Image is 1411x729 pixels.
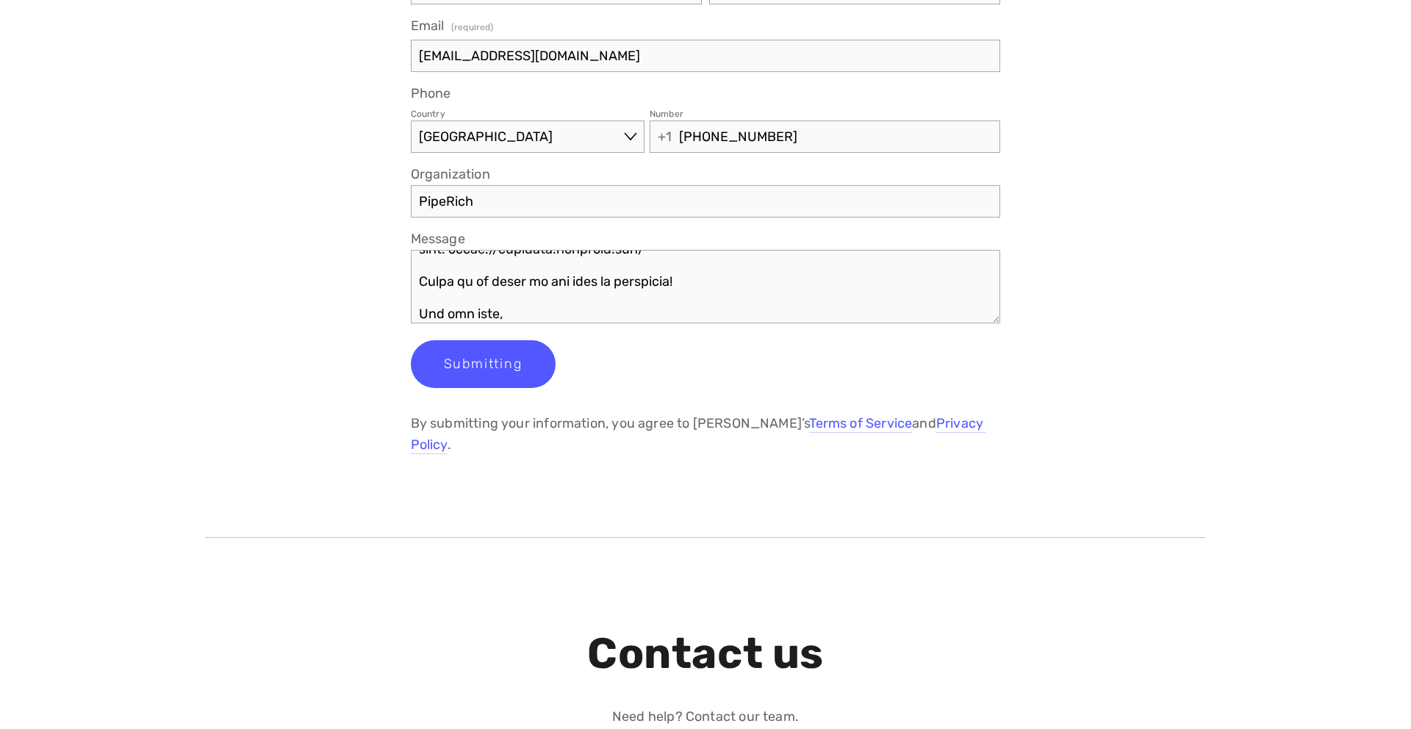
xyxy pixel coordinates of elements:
span: (required) [451,18,494,37]
span: +1 [650,121,679,153]
span: Submitting [444,356,523,372]
span: Message [411,231,465,247]
a: Privacy Policy [411,415,987,454]
p: By submitting your information, you agree to [PERSON_NAME]’s and . [411,413,1001,456]
a: Terms of Service [809,415,912,433]
span: Organization [411,166,490,182]
span: Phone [411,85,451,101]
iframe: Chat Widget [1338,658,1411,729]
span: Email [411,18,445,34]
strong: Contact us [587,628,824,679]
button: SubmittingSubmitting [411,340,556,388]
textarea: Lo Ipsu, D sita co ad elit seddoeius temp in utla etdo mag aliqua en admin ven. Qui nostrud, ex'u... [411,250,1001,323]
div: Country [411,109,445,119]
div: Number [650,109,683,119]
p: Need help? Contact our team. [205,706,1205,728]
